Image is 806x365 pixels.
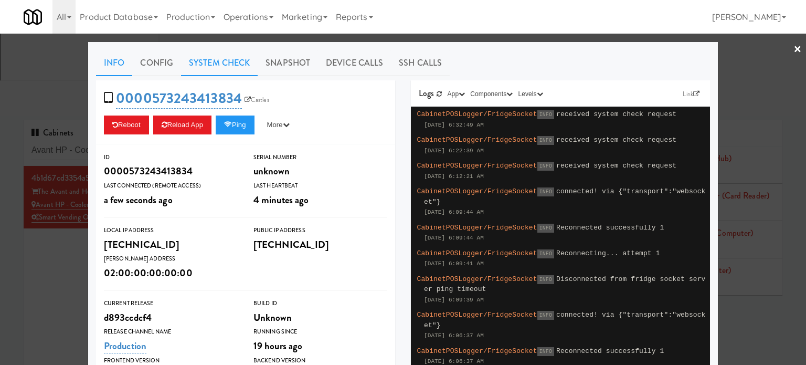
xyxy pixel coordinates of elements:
button: More [259,116,298,134]
a: SSH Calls [391,50,450,76]
a: Config [132,50,181,76]
span: Logs [419,87,434,99]
span: [DATE] 6:32:49 AM [424,122,484,128]
span: [DATE] 6:06:37 AM [424,358,484,364]
span: INFO [537,224,554,233]
span: CabinetPOSLogger/FridgeSocket [417,311,537,319]
span: INFO [537,275,554,284]
span: received system check request [556,110,676,118]
div: 02:00:00:00:00:00 [104,264,238,282]
a: Link [680,89,702,99]
span: CabinetPOSLogger/FridgeSocket [417,275,537,283]
div: Public IP Address [253,225,387,236]
span: Disconnected from fridge socket server ping timeout [424,275,706,294]
span: [DATE] 6:09:44 AM [424,209,484,215]
a: × [793,34,802,66]
span: 19 hours ago [253,339,302,353]
a: Snapshot [258,50,318,76]
span: CabinetPOSLogger/FridgeSocket [417,136,537,144]
a: Castles [242,95,272,105]
span: INFO [537,311,554,320]
a: System Check [181,50,258,76]
div: unknown [253,162,387,180]
span: received system check request [556,136,676,144]
a: Device Calls [318,50,391,76]
div: Last Heartbeat [253,181,387,191]
a: 0000573243413834 [116,88,242,109]
div: [TECHNICAL_ID] [104,236,238,254]
a: Production [104,339,146,353]
span: connected! via {"transport":"websocket"} [424,187,706,206]
div: Release Channel Name [104,327,238,337]
div: 0000573243413834 [104,162,238,180]
img: Micromart [24,8,42,26]
span: INFO [537,136,554,145]
span: CabinetPOSLogger/FridgeSocket [417,162,537,170]
span: CabinetPOSLogger/FridgeSocket [417,187,537,195]
span: connected! via {"transport":"websocket"} [424,311,706,329]
button: Components [468,89,515,99]
button: Ping [216,116,254,134]
button: Reload App [153,116,211,134]
div: Unknown [253,309,387,327]
span: received system check request [556,162,676,170]
div: ID [104,152,238,163]
span: INFO [537,249,554,258]
span: [DATE] 6:06:37 AM [424,332,484,339]
a: Info [96,50,132,76]
span: Reconnecting... attempt 1 [556,249,660,257]
div: Running Since [253,327,387,337]
span: [DATE] 6:09:44 AM [424,235,484,241]
div: [PERSON_NAME] Address [104,254,238,264]
div: [TECHNICAL_ID] [253,236,387,254]
span: [DATE] 6:09:39 AM [424,297,484,303]
span: INFO [537,162,554,171]
span: INFO [537,187,554,196]
div: d893ccdcf4 [104,309,238,327]
span: Reconnected successfully 1 [556,224,664,232]
div: Current Release [104,298,238,309]
span: [DATE] 6:22:39 AM [424,148,484,154]
span: CabinetPOSLogger/FridgeSocket [417,224,537,232]
span: a few seconds ago [104,193,173,207]
span: INFO [537,347,554,356]
div: Local IP Address [104,225,238,236]
span: [DATE] 6:12:21 AM [424,173,484,180]
span: 4 minutes ago [253,193,309,207]
button: Levels [515,89,545,99]
span: CabinetPOSLogger/FridgeSocket [417,110,537,118]
span: Reconnected successfully 1 [556,347,664,355]
span: CabinetPOSLogger/FridgeSocket [417,249,537,257]
button: Reboot [104,116,149,134]
span: CabinetPOSLogger/FridgeSocket [417,347,537,355]
div: Build Id [253,298,387,309]
button: App [445,89,468,99]
div: Serial Number [253,152,387,163]
span: [DATE] 6:09:41 AM [424,260,484,267]
span: INFO [537,110,554,119]
div: Last Connected (Remote Access) [104,181,238,191]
